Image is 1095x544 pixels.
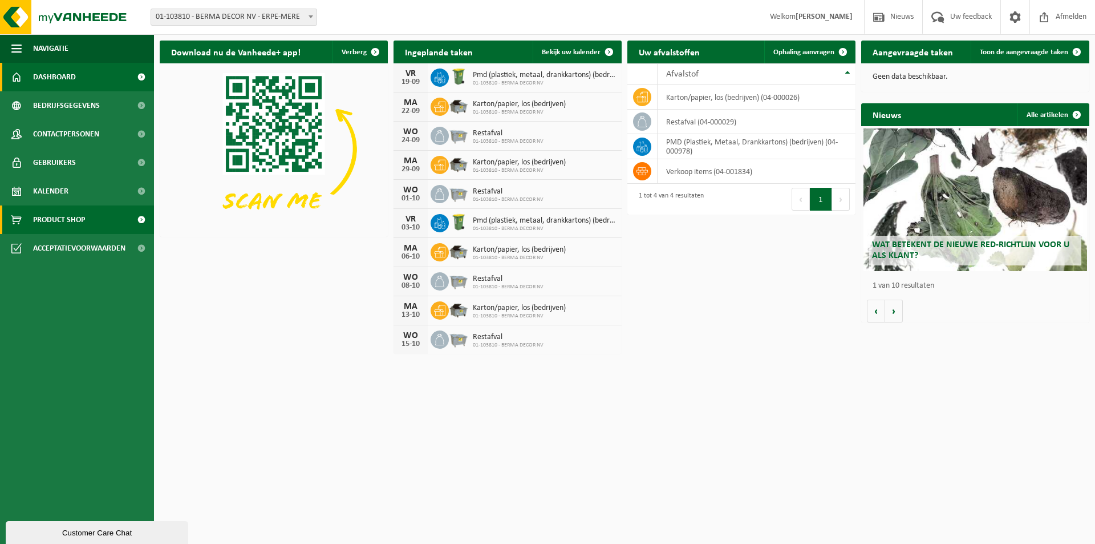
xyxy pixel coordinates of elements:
[399,302,422,311] div: MA
[658,159,855,184] td: verkoop items (04-001834)
[33,177,68,205] span: Kalender
[473,216,616,225] span: Pmd (plastiek, metaal, drankkartons) (bedrijven)
[33,91,100,120] span: Bedrijfsgegevens
[792,188,810,211] button: Previous
[542,49,601,56] span: Bekijk uw kalender
[633,187,704,212] div: 1 tot 4 van 4 resultaten
[971,41,1088,63] a: Toon de aangevraagde taken
[342,49,367,56] span: Verberg
[449,329,468,348] img: WB-2500-GAL-GY-01
[658,85,855,110] td: karton/papier, los (bedrijven) (04-000026)
[863,128,1087,271] a: Wat betekent de nieuwe RED-richtlijn voor u als klant?
[160,41,312,63] h2: Download nu de Vanheede+ app!
[627,41,711,63] h2: Uw afvalstoffen
[449,67,468,86] img: WB-0240-HPE-GN-50
[873,73,1078,81] p: Geen data beschikbaar.
[399,244,422,253] div: MA
[533,41,620,63] a: Bekijk uw kalender
[449,271,468,290] img: WB-2500-GAL-GY-01
[449,300,468,319] img: WB-5000-GAL-GY-01
[449,183,468,203] img: WB-2500-GAL-GY-01
[796,13,853,21] strong: [PERSON_NAME]
[151,9,317,25] span: 01-103810 - BERMA DECOR NV - ERPE-MERE
[658,134,855,159] td: PMD (Plastiek, Metaal, Drankkartons) (bedrijven) (04-000978)
[399,195,422,203] div: 01-10
[473,342,544,349] span: 01-103810 - BERMA DECOR NV
[33,205,85,234] span: Product Shop
[399,215,422,224] div: VR
[473,167,566,174] span: 01-103810 - BERMA DECOR NV
[872,240,1069,260] span: Wat betekent de nieuwe RED-richtlijn voor u als klant?
[449,241,468,261] img: WB-5000-GAL-GY-01
[773,49,834,56] span: Ophaling aanvragen
[832,188,850,211] button: Next
[658,110,855,134] td: restafval (04-000029)
[449,212,468,232] img: WB-0240-HPE-GN-50
[885,300,903,323] button: Volgende
[873,282,1084,290] p: 1 van 10 resultaten
[473,196,544,203] span: 01-103810 - BERMA DECOR NV
[473,245,566,255] span: Karton/papier, los (bedrijven)
[473,129,544,138] span: Restafval
[33,120,99,148] span: Contactpersonen
[399,166,422,174] div: 29-09
[394,41,484,63] h2: Ingeplande taken
[473,284,544,291] span: 01-103810 - BERMA DECOR NV
[33,234,125,263] span: Acceptatievoorwaarden
[399,340,422,348] div: 15-10
[399,69,422,78] div: VR
[399,186,422,195] div: WO
[473,71,616,80] span: Pmd (plastiek, metaal, drankkartons) (bedrijven)
[399,253,422,261] div: 06-10
[399,273,422,282] div: WO
[473,109,566,116] span: 01-103810 - BERMA DECOR NV
[473,304,566,313] span: Karton/papier, los (bedrijven)
[666,70,699,79] span: Afvalstof
[332,41,387,63] button: Verberg
[399,107,422,115] div: 22-09
[399,224,422,232] div: 03-10
[33,63,76,91] span: Dashboard
[449,96,468,115] img: WB-5000-GAL-GY-01
[473,100,566,109] span: Karton/papier, los (bedrijven)
[151,9,317,26] span: 01-103810 - BERMA DECOR NV - ERPE-MERE
[399,78,422,86] div: 19-09
[473,225,616,232] span: 01-103810 - BERMA DECOR NV
[399,98,422,107] div: MA
[33,148,76,177] span: Gebruikers
[449,125,468,144] img: WB-2500-GAL-GY-01
[810,188,832,211] button: 1
[861,41,964,63] h2: Aangevraagde taken
[473,313,566,320] span: 01-103810 - BERMA DECOR NV
[1017,103,1088,126] a: Alle artikelen
[399,136,422,144] div: 24-09
[160,63,388,235] img: Download de VHEPlus App
[473,80,616,87] span: 01-103810 - BERMA DECOR NV
[399,127,422,136] div: WO
[399,156,422,166] div: MA
[980,49,1068,56] span: Toon de aangevraagde taken
[473,275,544,284] span: Restafval
[399,331,422,340] div: WO
[861,103,912,126] h2: Nieuws
[473,158,566,167] span: Karton/papier, los (bedrijven)
[473,333,544,342] span: Restafval
[449,154,468,174] img: WB-5000-GAL-GY-01
[33,34,68,63] span: Navigatie
[399,311,422,319] div: 13-10
[473,187,544,196] span: Restafval
[473,138,544,145] span: 01-103810 - BERMA DECOR NV
[473,255,566,261] span: 01-103810 - BERMA DECOR NV
[399,282,422,290] div: 08-10
[867,300,885,323] button: Vorige
[6,519,190,544] iframe: chat widget
[764,41,854,63] a: Ophaling aanvragen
